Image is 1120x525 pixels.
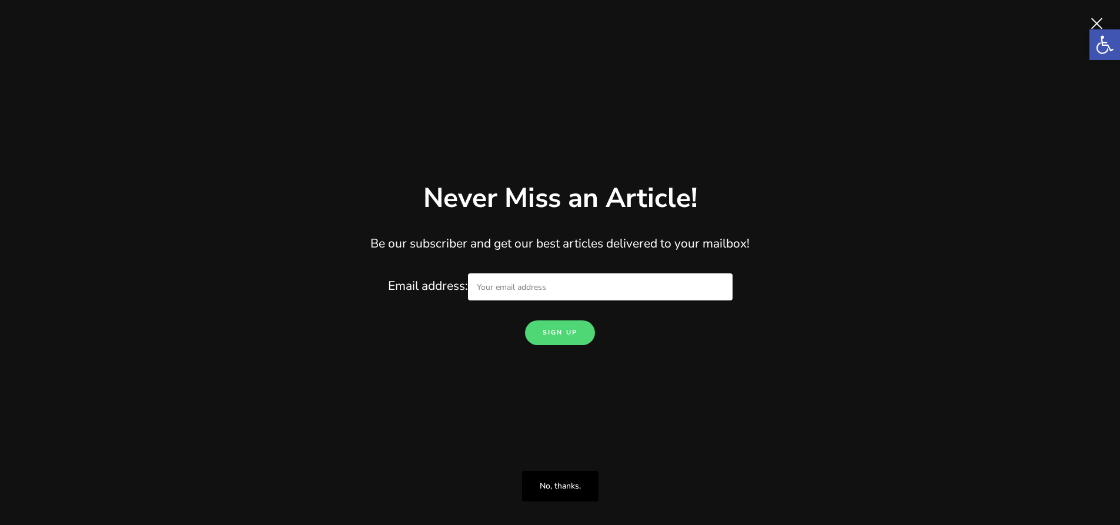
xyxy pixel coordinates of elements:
h5: Never Miss an Article! [423,180,697,216]
span: Close [1085,12,1108,35]
a: No, thanks. [522,471,599,501]
p: Be our subscriber and get our best articles delivered to your mailbox! [155,234,966,254]
label: Email address: [388,277,733,294]
input: Email address: [468,273,733,300]
input: Sign up [525,320,595,345]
